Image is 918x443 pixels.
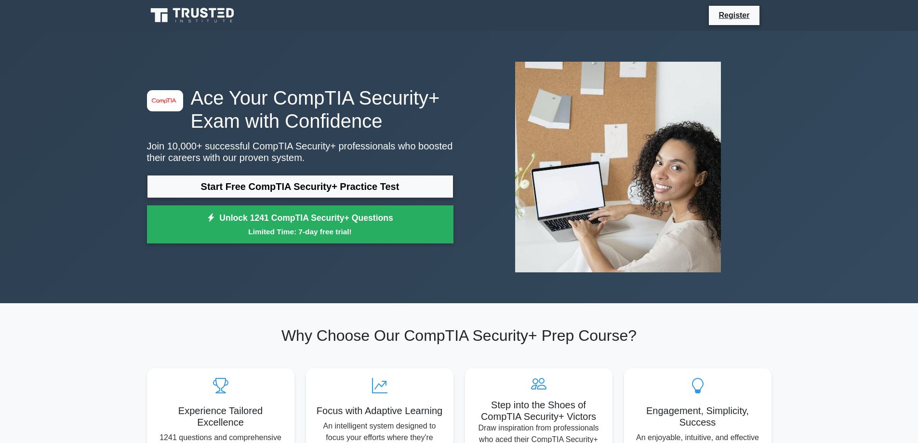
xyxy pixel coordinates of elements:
small: Limited Time: 7-day free trial! [159,226,441,237]
h2: Why Choose Our CompTIA Security+ Prep Course? [147,326,772,345]
a: Unlock 1241 CompTIA Security+ QuestionsLimited Time: 7-day free trial! [147,205,453,244]
h5: Engagement, Simplicity, Success [632,405,764,428]
h1: Ace Your CompTIA Security+ Exam with Confidence [147,86,453,133]
p: Join 10,000+ successful CompTIA Security+ professionals who boosted their careers with our proven... [147,140,453,163]
h5: Focus with Adaptive Learning [314,405,446,416]
a: Register [713,9,755,21]
a: Start Free CompTIA Security+ Practice Test [147,175,453,198]
h5: Step into the Shoes of CompTIA Security+ Victors [473,399,605,422]
h5: Experience Tailored Excellence [155,405,287,428]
